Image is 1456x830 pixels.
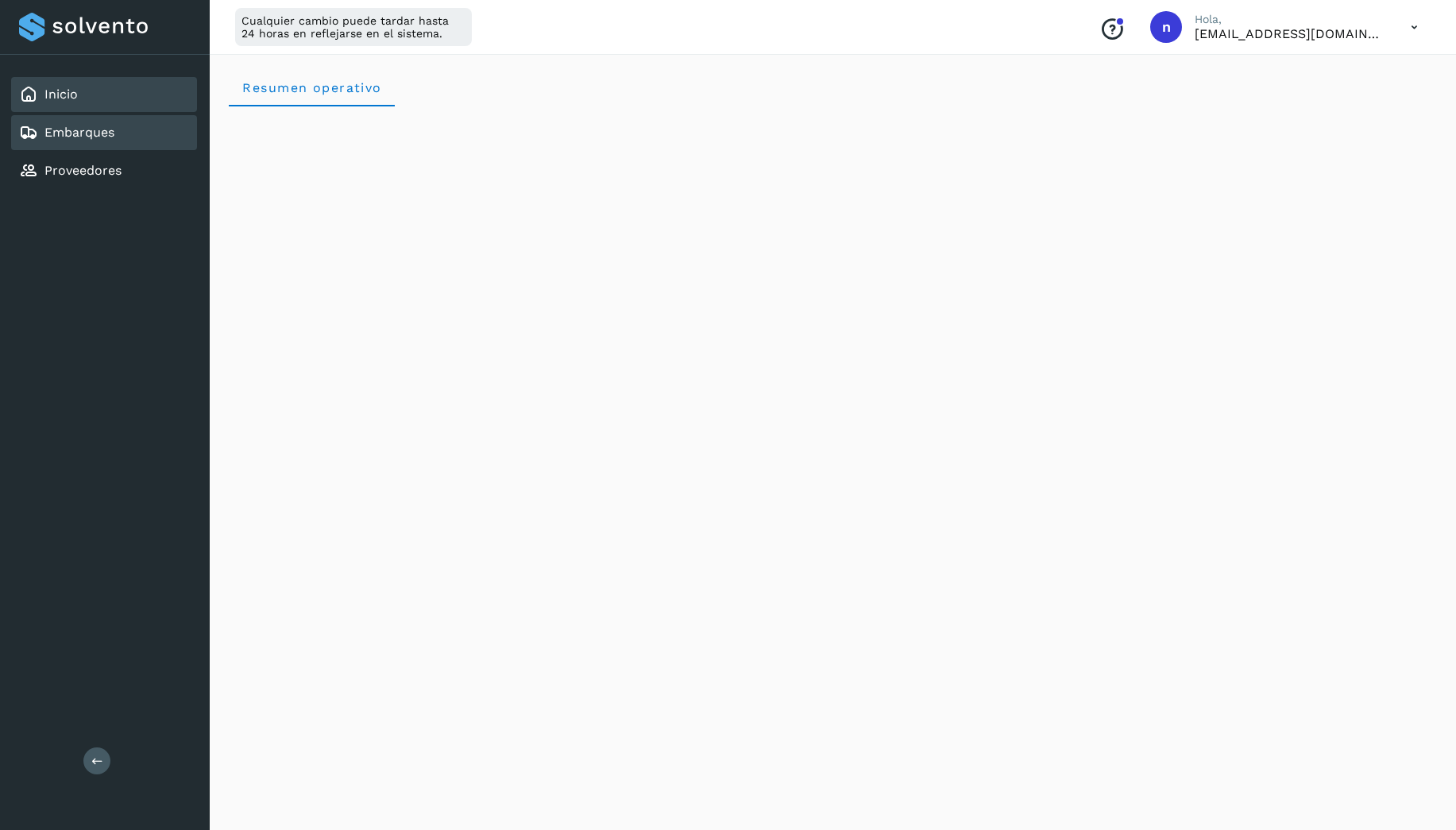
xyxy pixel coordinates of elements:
div: Inicio [11,77,197,112]
div: Proveedores [11,153,197,188]
div: Cualquier cambio puede tardar hasta 24 horas en reflejarse en el sistema. [235,8,472,46]
a: Inicio [44,87,78,102]
a: Proveedores [44,163,122,178]
p: Hola, [1195,13,1385,26]
span: Resumen operativo [241,80,382,95]
a: Embarques [44,125,114,140]
p: ncontla@niagarawater.com [1195,26,1385,41]
div: Embarques [11,115,197,150]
